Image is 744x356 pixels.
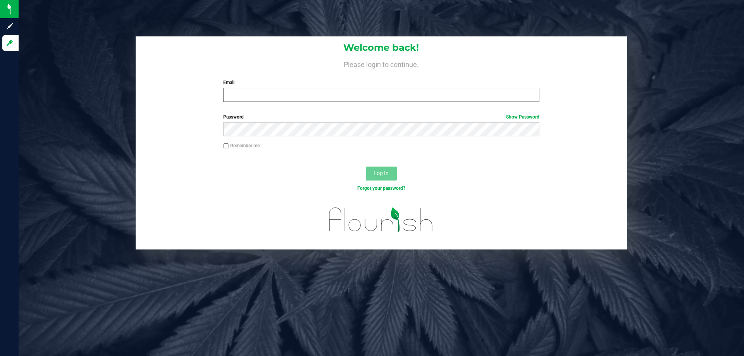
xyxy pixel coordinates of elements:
[6,39,14,47] inline-svg: Log in
[223,79,539,86] label: Email
[357,186,405,191] a: Forgot your password?
[366,167,397,181] button: Log In
[223,114,244,120] span: Password
[136,43,627,53] h1: Welcome back!
[223,143,229,149] input: Remember me
[136,59,627,68] h4: Please login to continue.
[320,200,443,239] img: flourish_logo.svg
[223,142,260,149] label: Remember me
[506,114,539,120] a: Show Password
[374,170,389,176] span: Log In
[6,22,14,30] inline-svg: Sign up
